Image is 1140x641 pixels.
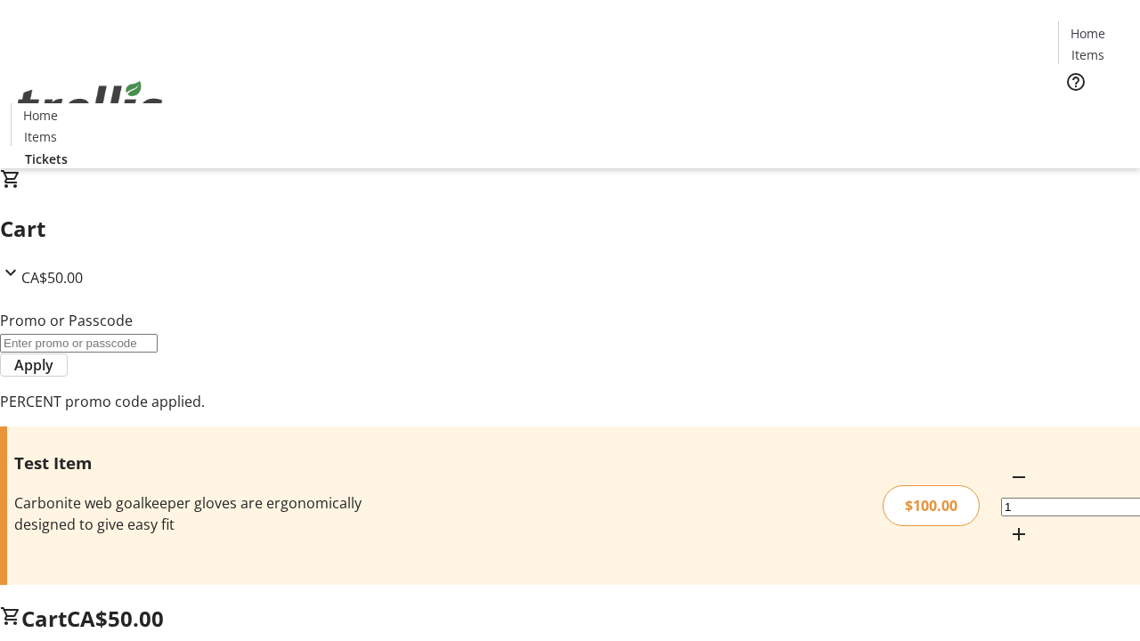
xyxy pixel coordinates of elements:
[1071,45,1104,64] span: Items
[12,127,69,146] a: Items
[1072,103,1115,122] span: Tickets
[11,61,169,150] img: Orient E2E Organization opeBzK230q's Logo
[14,450,403,475] h3: Test Item
[12,106,69,125] a: Home
[11,150,82,168] a: Tickets
[883,485,980,526] div: $100.00
[67,604,164,633] span: CA$50.00
[1058,64,1094,100] button: Help
[1059,45,1116,64] a: Items
[23,106,58,125] span: Home
[1001,459,1037,495] button: Decrement by one
[1058,103,1129,122] a: Tickets
[24,127,57,146] span: Items
[1001,516,1037,552] button: Increment by one
[1059,24,1116,43] a: Home
[14,354,53,376] span: Apply
[21,268,83,288] span: CA$50.00
[25,150,68,168] span: Tickets
[1071,24,1105,43] span: Home
[14,492,403,535] div: Carbonite web goalkeeper gloves are ergonomically designed to give easy fit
